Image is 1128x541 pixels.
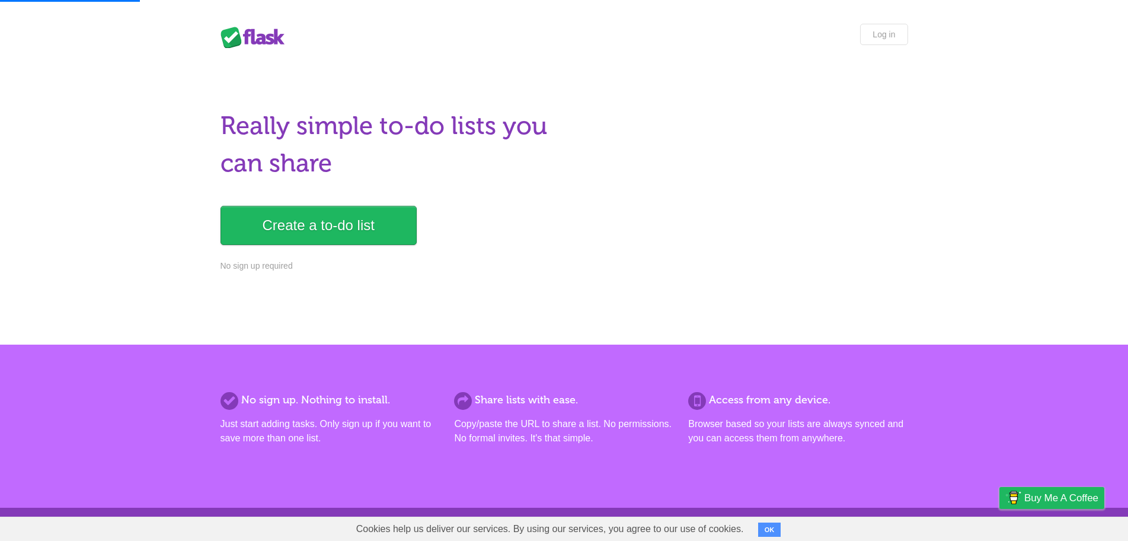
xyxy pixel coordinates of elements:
[999,487,1104,509] a: Buy me a coffee
[221,260,557,272] p: No sign up required
[1024,488,1098,508] span: Buy me a coffee
[454,392,673,408] h2: Share lists with ease.
[221,107,557,182] h1: Really simple to-do lists you can share
[860,24,907,45] a: Log in
[688,392,907,408] h2: Access from any device.
[221,27,292,48] div: Flask Lists
[221,392,440,408] h2: No sign up. Nothing to install.
[688,417,907,445] p: Browser based so your lists are always synced and you can access them from anywhere.
[758,523,781,537] button: OK
[454,417,673,445] p: Copy/paste the URL to share a list. No permissions. No formal invites. It's that simple.
[221,206,417,245] a: Create a to-do list
[1005,488,1021,508] img: Buy me a coffee
[344,517,756,541] span: Cookies help us deliver our services. By using our services, you agree to our use of cookies.
[221,417,440,445] p: Just start adding tasks. Only sign up if you want to save more than one list.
